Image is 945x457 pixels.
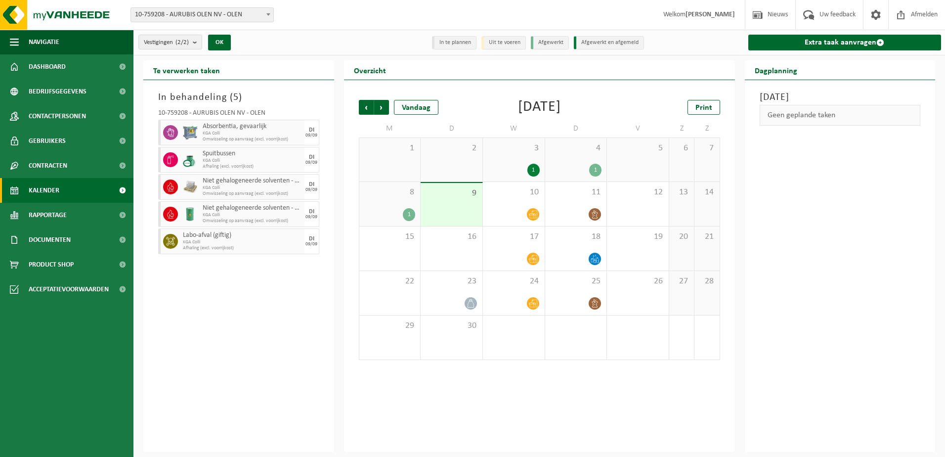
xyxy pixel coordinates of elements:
span: 14 [699,187,714,198]
li: Afgewerkt [531,36,569,49]
iframe: chat widget [5,435,165,457]
span: Kalender [29,178,59,203]
span: Bedrijfsgegevens [29,79,86,104]
div: 09/09 [305,215,317,220]
div: 09/09 [305,160,317,165]
span: 12 [612,187,664,198]
td: D [421,120,483,137]
a: Extra taak aanvragen [748,35,942,50]
img: PB-AP-0800-MET-02-01 [183,125,198,140]
span: 25 [550,276,602,287]
div: DI [309,182,314,187]
li: In te plannen [432,36,476,49]
span: Absorbentia, gevaarlijk [203,123,302,131]
span: 28 [699,276,714,287]
span: 6 [674,143,689,154]
strong: [PERSON_NAME] [686,11,735,18]
span: 8 [364,187,416,198]
span: 5 [612,143,664,154]
div: 09/09 [305,133,317,138]
span: KGA Colli [203,185,302,191]
count: (2/2) [175,39,189,46]
span: 11 [550,187,602,198]
span: Omwisseling op aanvraag (excl. voorrijkost) [203,218,302,224]
span: 13 [674,187,689,198]
button: Vestigingen(2/2) [138,35,202,49]
span: 1 [364,143,416,154]
h3: [DATE] [760,90,921,105]
td: Z [669,120,694,137]
div: 09/09 [305,187,317,192]
td: W [483,120,545,137]
span: Spuitbussen [203,150,302,158]
span: Dashboard [29,54,66,79]
span: Rapportage [29,203,67,228]
span: Niet gehalogeneerde solventen - hoogcalorisch in 200lt-vat [203,204,302,212]
span: 29 [364,320,416,331]
div: 1 [589,164,601,177]
span: Acceptatievoorwaarden [29,277,109,302]
span: 5 [233,92,239,102]
a: Print [687,100,720,115]
h2: Dagplanning [745,60,807,80]
span: 16 [426,231,477,242]
span: Documenten [29,228,71,252]
h3: In behandeling ( ) [158,90,319,105]
span: Contactpersonen [29,104,86,129]
h2: Te verwerken taken [143,60,230,80]
span: Omwisseling op aanvraag (excl. voorrijkost) [203,137,302,142]
span: 23 [426,276,477,287]
span: 10-759208 - AURUBIS OLEN NV - OLEN [130,7,274,22]
span: 27 [674,276,689,287]
span: 21 [699,231,714,242]
span: 2 [426,143,477,154]
span: Niet gehalogeneerde solventen - hoogcalorisch in kleinverpakking [203,177,302,185]
span: KGA Colli [203,158,302,164]
span: 24 [488,276,540,287]
span: Omwisseling op aanvraag (excl. voorrijkost) [203,191,302,197]
span: Gebruikers [29,129,66,153]
span: 18 [550,231,602,242]
img: PB-OT-0200-CU [183,152,198,167]
div: DI [309,209,314,215]
span: 17 [488,231,540,242]
td: Z [694,120,720,137]
h2: Overzicht [344,60,396,80]
span: 22 [364,276,416,287]
div: DI [309,154,314,160]
span: 20 [674,231,689,242]
div: DI [309,127,314,133]
img: LP-PA-00000-WDN-11 [183,180,198,194]
button: OK [208,35,231,50]
span: 10 [488,187,540,198]
span: 10-759208 - AURUBIS OLEN NV - OLEN [131,8,273,22]
span: 3 [488,143,540,154]
td: V [607,120,669,137]
span: KGA Colli [203,212,302,218]
span: 15 [364,231,416,242]
span: 26 [612,276,664,287]
span: KGA Colli [183,239,302,245]
span: 30 [426,320,477,331]
span: Contracten [29,153,67,178]
span: 4 [550,143,602,154]
span: Product Shop [29,252,74,277]
span: 19 [612,231,664,242]
span: KGA Colli [203,131,302,137]
span: 9 [426,188,477,199]
span: Vestigingen [144,35,189,50]
img: LP-LD-00200-MET-21 [183,207,198,222]
td: D [545,120,607,137]
span: Vorige [359,100,374,115]
li: Uit te voeren [481,36,526,49]
span: Afhaling (excl. voorrijkost) [183,245,302,251]
div: 1 [403,208,415,221]
span: Labo-afval (giftig) [183,231,302,239]
div: Vandaag [394,100,438,115]
div: 1 [527,164,540,177]
td: M [359,120,421,137]
div: DI [309,236,314,242]
span: 7 [699,143,714,154]
div: [DATE] [518,100,561,115]
span: Print [695,104,712,112]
